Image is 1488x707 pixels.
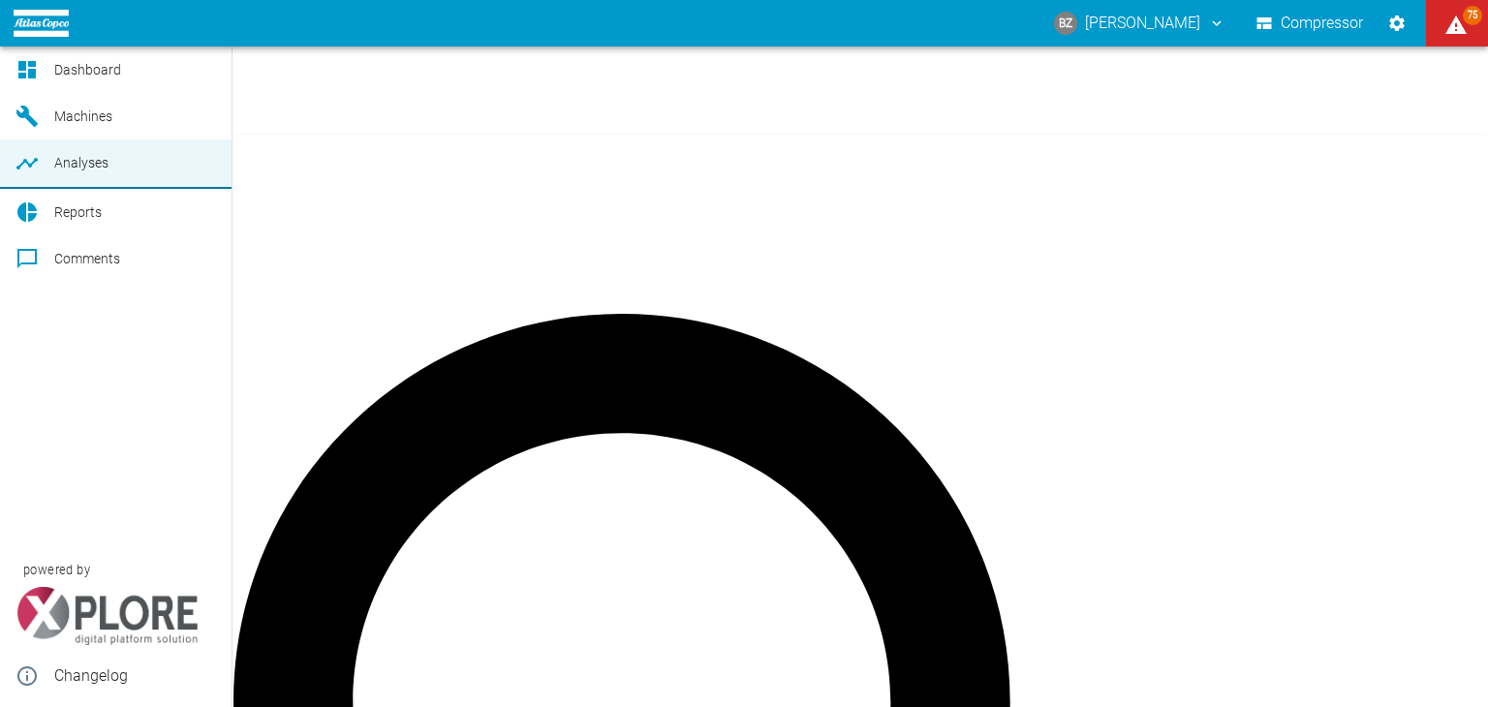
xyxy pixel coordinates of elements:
span: Reports [54,204,102,220]
h1: Analyses [54,67,1488,113]
span: Analyses [54,155,108,170]
span: Machines [54,108,112,124]
a: new /analyses/list/0 [201,157,216,172]
button: Compressor [1253,6,1368,41]
img: Xplore Logo [15,587,199,645]
span: Comments [54,251,120,266]
button: biao.zhou@atlascopco.com [1051,6,1228,41]
a: new /machines [201,109,216,125]
span: Changelog [54,664,216,688]
img: logo [14,10,69,36]
div: BZ [1054,12,1077,35]
span: 75 [1463,6,1482,25]
button: Settings [1379,6,1414,41]
span: Dashboard [54,62,121,77]
span: powered by [23,561,90,579]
